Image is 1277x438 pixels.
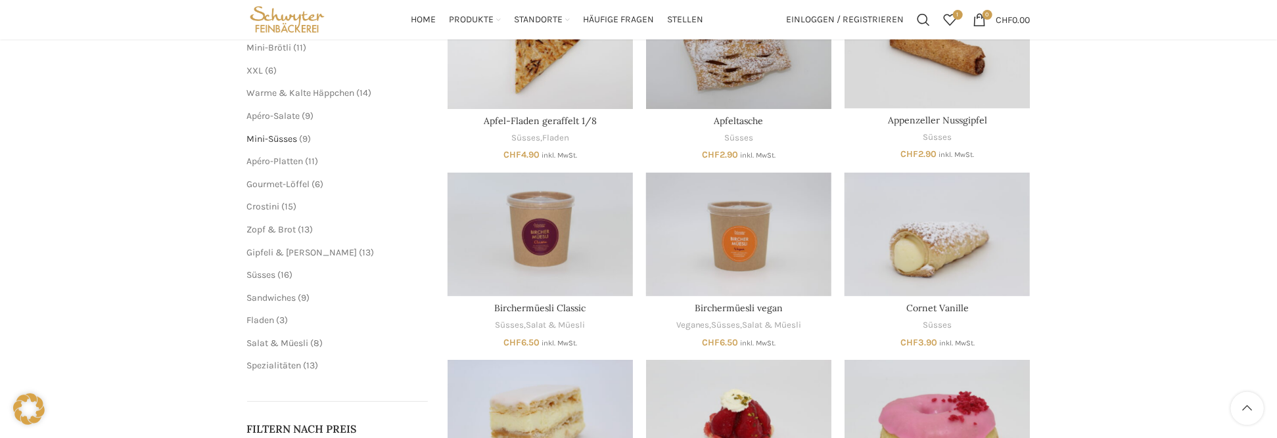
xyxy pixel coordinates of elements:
a: Standorte [514,7,570,33]
a: Apéro-Platten [247,156,304,167]
a: Süsses [923,319,952,332]
bdi: 2.90 [900,148,937,160]
div: , , [646,319,831,332]
a: Gipfeli & [PERSON_NAME] [247,247,358,258]
small: inkl. MwSt. [939,339,975,347]
bdi: 4.90 [503,149,540,160]
a: Warme & Kalte Häppchen [247,87,355,99]
a: Fladen [247,315,275,326]
a: Spezialitäten [247,360,302,371]
a: Produkte [449,7,501,33]
small: inkl. MwSt. [542,151,577,160]
bdi: 2.90 [702,149,738,160]
a: Süsses [247,269,276,280]
span: 13 [307,360,315,371]
div: , [448,132,633,144]
bdi: 6.50 [503,337,540,348]
small: inkl. MwSt. [542,339,577,347]
small: inkl. MwSt. [740,339,776,347]
a: Home [411,7,436,33]
span: CHF [503,337,521,348]
a: 1 [937,7,964,33]
span: 6 [315,179,321,190]
a: Salat & Müesli [526,319,586,332]
a: Süsses [724,132,753,144]
a: Scroll to top button [1231,392,1264,425]
a: Birchermüesli vegan [646,173,831,296]
span: Häufige Fragen [583,14,654,26]
span: Stellen [667,14,703,26]
a: Site logo [247,13,328,24]
span: 9 [302,292,307,303]
span: 3 [280,315,285,326]
span: Home [411,14,436,26]
a: Apfeltasche [714,115,764,127]
a: Apéro-Salate [247,110,300,121]
span: 9 [303,133,308,144]
a: Appenzeller Nussgipfel [888,114,987,126]
a: XXL [247,65,264,76]
a: Birchermüesli Classic [495,302,586,314]
a: Gourmet-Löffel [247,179,310,190]
a: Mini-Süsses [247,133,298,144]
a: Cornet Vanille [906,302,969,314]
a: Zopf & Brot [247,224,296,235]
span: 13 [363,247,371,258]
span: 11 [297,42,304,53]
a: Birchermüesli Classic [448,173,633,296]
a: Sandwiches [247,292,296,303]
h5: Filtern nach Preis [247,422,429,436]
span: CHF [702,149,720,160]
span: 8 [314,338,320,349]
a: Salat & Müesli [247,338,309,349]
span: Einloggen / Registrieren [787,15,904,24]
span: 14 [360,87,369,99]
span: 9 [306,110,311,121]
a: Häufige Fragen [583,7,654,33]
a: 0 CHF0.00 [967,7,1037,33]
span: CHF [702,337,720,348]
a: Crostini [247,201,280,212]
span: CHF [900,337,918,348]
div: Suchen [911,7,937,33]
a: Salat & Müesli [743,319,802,332]
span: Produkte [449,14,494,26]
bdi: 6.50 [702,337,738,348]
a: Apfel-Fladen geraffelt 1/8 [484,115,597,127]
a: Süsses [923,131,952,144]
span: 6 [269,65,274,76]
span: CHF [503,149,521,160]
a: Stellen [667,7,703,33]
a: Fladen [542,132,569,144]
a: Einloggen / Registrieren [780,7,911,33]
a: Birchermüesli vegan [695,302,783,314]
div: Main navigation [334,7,779,33]
div: , [448,319,633,332]
span: CHF [996,14,1013,25]
span: 13 [302,224,310,235]
a: Cornet Vanille [845,173,1030,296]
a: Süsses [496,319,524,332]
bdi: 3.90 [900,337,937,348]
span: Standorte [514,14,563,26]
span: CHF [900,148,918,160]
span: 1 [953,10,963,20]
a: Veganes [676,319,710,332]
div: Meine Wunschliste [937,7,964,33]
span: 0 [983,10,992,20]
a: Süsses [511,132,540,144]
a: Mini-Brötli [247,42,292,53]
